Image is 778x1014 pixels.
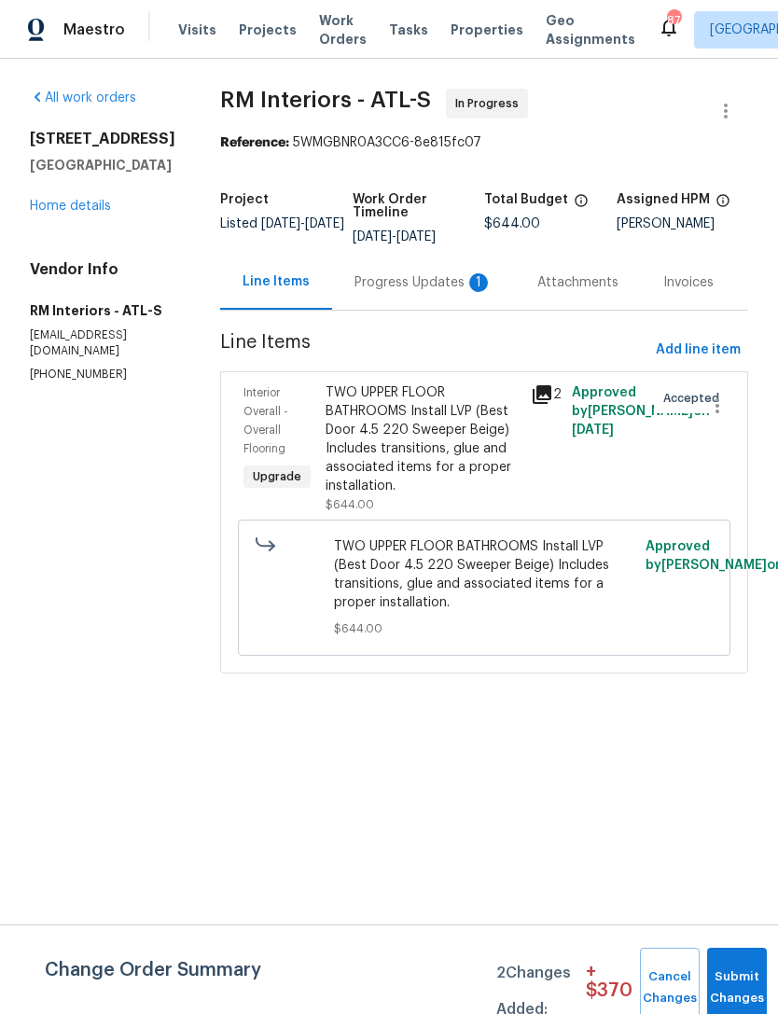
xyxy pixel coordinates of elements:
[30,260,175,279] h4: Vendor Info
[389,23,428,36] span: Tasks
[617,217,749,230] div: [PERSON_NAME]
[574,193,589,217] span: The total cost of line items that have been proposed by Opendoor. This sum includes line items th...
[572,424,614,437] span: [DATE]
[220,133,748,152] div: 5WMGBNR0A3CC6-8e815fc07
[648,333,748,368] button: Add line item
[469,273,488,292] div: 1
[305,217,344,230] span: [DATE]
[334,537,635,612] span: TWO UPPER FLOOR BATHROOMS Install LVP (Best Door 4.5 220 Sweeper Beige) Includes transitions, glu...
[455,94,526,113] span: In Progress
[30,301,175,320] h5: RM Interiors - ATL-S
[396,230,436,243] span: [DATE]
[30,327,175,359] p: [EMAIL_ADDRESS][DOMAIN_NAME]
[243,272,310,291] div: Line Items
[334,619,635,638] span: $644.00
[30,91,136,104] a: All work orders
[617,193,710,206] h5: Assigned HPM
[663,389,727,408] span: Accepted
[30,367,175,382] p: [PHONE_NUMBER]
[220,136,289,149] b: Reference:
[353,193,485,219] h5: Work Order Timeline
[354,273,493,292] div: Progress Updates
[319,11,367,49] span: Work Orders
[667,11,680,30] div: 87
[63,21,125,39] span: Maestro
[531,383,561,406] div: 2
[239,21,297,39] span: Projects
[243,387,288,454] span: Interior Overall - Overall Flooring
[537,273,618,292] div: Attachments
[220,89,431,111] span: RM Interiors - ATL-S
[484,193,568,206] h5: Total Budget
[245,467,309,486] span: Upgrade
[326,499,374,510] span: $644.00
[546,11,635,49] span: Geo Assignments
[30,200,111,213] a: Home details
[220,193,269,206] h5: Project
[178,21,216,39] span: Visits
[261,217,300,230] span: [DATE]
[353,230,392,243] span: [DATE]
[30,130,175,148] h2: [STREET_ADDRESS]
[656,339,741,362] span: Add line item
[663,273,714,292] div: Invoices
[220,217,344,230] span: Listed
[353,230,436,243] span: -
[326,383,520,495] div: TWO UPPER FLOOR BATHROOMS Install LVP (Best Door 4.5 220 Sweeper Beige) Includes transitions, glu...
[261,217,344,230] span: -
[30,156,175,174] h5: [GEOGRAPHIC_DATA]
[715,193,730,217] span: The hpm assigned to this work order.
[220,333,648,368] span: Line Items
[484,217,540,230] span: $644.00
[451,21,523,39] span: Properties
[572,386,710,437] span: Approved by [PERSON_NAME] on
